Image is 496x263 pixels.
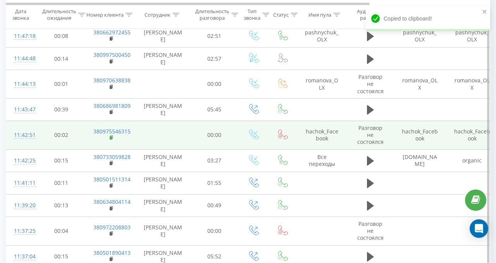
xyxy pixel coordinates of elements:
[357,73,384,94] span: Разговор не состоялся
[297,149,347,172] td: Все переходы
[14,128,29,143] div: 11:42:51
[308,11,331,18] div: Имя пула
[297,70,347,99] td: romanova_OLX
[136,48,190,70] td: [PERSON_NAME]
[136,194,190,217] td: [PERSON_NAME]
[14,176,29,191] div: 11:41:11
[93,102,131,109] a: 380686981809
[37,121,86,149] td: 00:02
[273,11,289,18] div: Статус
[136,25,190,47] td: [PERSON_NAME]
[14,153,29,168] div: 11:42:25
[297,25,347,47] td: pashnychuk_OLX
[394,149,446,172] td: [DOMAIN_NAME]
[190,70,239,99] td: 00:00
[297,121,347,149] td: hachok_Facebook
[244,8,260,21] div: Тип звонка
[37,172,86,194] td: 00:11
[195,8,229,21] div: Длительность разговора
[93,198,131,205] a: 380634804114
[14,51,29,66] div: 11:44:48
[190,121,239,149] td: 00:00
[190,194,239,217] td: 00:49
[37,149,86,172] td: 00:15
[93,249,131,256] a: 380501890413
[354,8,391,21] div: Аудиозапись разговора
[86,11,124,18] div: Номер клиента
[366,6,490,31] div: Copied to clipboard!
[93,77,131,84] a: 380970638838
[394,70,446,99] td: romanova_OLX
[470,219,488,238] div: Open Intercom Messenger
[93,153,131,161] a: 380733059828
[14,102,29,117] div: 11:43:47
[93,51,131,58] a: 380997500450
[190,98,239,121] td: 05:45
[37,217,86,246] td: 00:04
[190,172,239,194] td: 01:55
[14,29,29,44] div: 11:47:18
[93,128,131,135] a: 380975546315
[6,8,35,21] div: Дата звонка
[37,25,86,47] td: 00:08
[14,77,29,92] div: 11:44:13
[357,220,384,241] span: Разговор не состоялся
[93,224,131,231] a: 380972208803
[136,217,190,246] td: [PERSON_NAME]
[136,149,190,172] td: [PERSON_NAME]
[37,98,86,121] td: 00:39
[42,8,76,21] div: Длительность ожидания
[482,9,487,16] button: close
[145,11,170,18] div: Сотрудник
[357,124,384,145] span: Разговор не состоялся
[136,98,190,121] td: [PERSON_NAME]
[37,194,86,217] td: 00:13
[14,198,29,213] div: 11:39:20
[190,217,239,246] td: 00:00
[37,70,86,99] td: 00:01
[93,29,131,36] a: 380662972455
[136,172,190,194] td: [PERSON_NAME]
[14,224,29,239] div: 11:37:25
[93,176,131,183] a: 380501511314
[190,25,239,47] td: 02:51
[190,48,239,70] td: 02:57
[37,48,86,70] td: 00:14
[190,149,239,172] td: 03:27
[394,121,446,149] td: hachok_Facebook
